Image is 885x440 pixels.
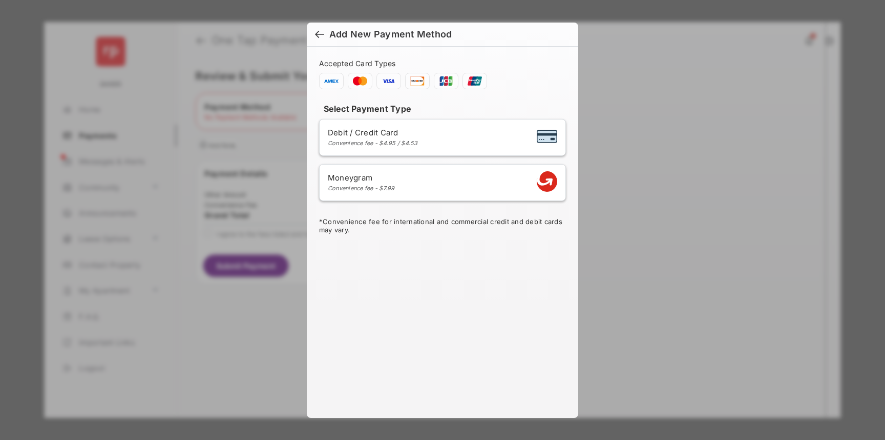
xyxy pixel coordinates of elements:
span: Moneygram [328,173,395,183]
div: Convenience fee - $4.95 / $4.53 [328,139,418,147]
div: Add New Payment Method [329,29,452,40]
span: Debit / Credit Card [328,128,418,137]
span: Accepted Card Types [319,59,400,68]
div: Convenience fee - $7.99 [328,185,395,192]
h4: Select Payment Type [319,104,566,114]
div: * Convenience fee for international and commercial credit and debit cards may vary. [319,217,566,236]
